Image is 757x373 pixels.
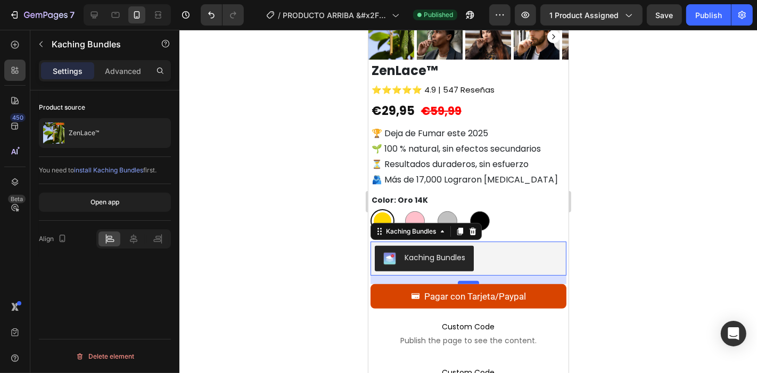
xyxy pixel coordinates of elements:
iframe: Design area [368,30,569,373]
p: Kaching Bundles [52,38,142,51]
p: Advanced [105,65,141,77]
button: 1 product assigned [540,4,643,26]
div: 450 [10,113,26,122]
button: 7 [4,4,79,26]
button: Publish [686,4,731,26]
div: Delete element [76,350,134,363]
p: ZenLace™ [69,129,99,137]
img: product feature img [43,122,64,144]
span: Custom Code [12,336,188,349]
button: Delete element [39,348,171,365]
div: Open Intercom Messenger [721,321,746,346]
div: You need to first. [39,165,171,175]
div: Product source [39,103,85,112]
span: / [278,10,281,21]
p: Settings [53,65,83,77]
span: Published [424,10,453,20]
div: Beta [8,195,26,203]
button: Open app [39,193,171,212]
div: Undo/Redo [201,4,244,26]
button: Save [647,4,682,26]
span: 1 product assigned [549,10,619,21]
div: Publish [695,10,722,21]
p: 7 [70,9,75,21]
span: install Kaching Bundles [74,166,143,174]
span: PRODUCTO ARRIBA &#x2F; FONDO BLANCO [283,10,388,21]
span: Save [656,11,673,20]
div: Align [39,232,69,246]
div: Open app [90,197,119,207]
